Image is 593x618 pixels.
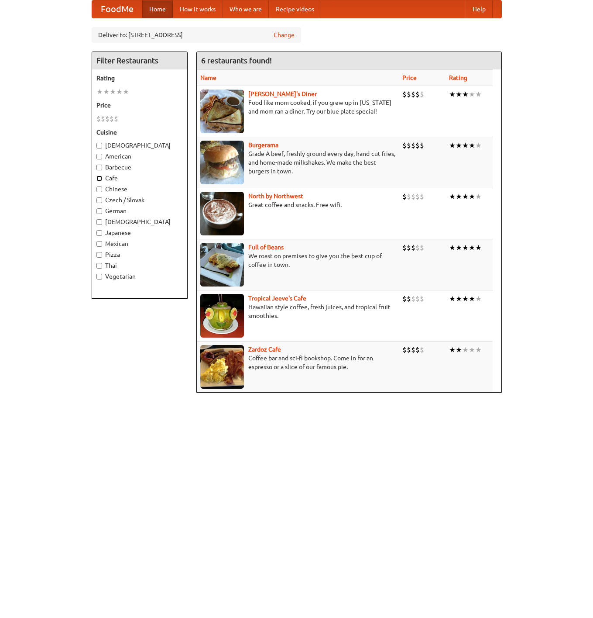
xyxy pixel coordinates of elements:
[407,141,411,150] li: $
[449,141,456,150] li: ★
[462,294,469,304] li: ★
[462,192,469,201] li: ★
[200,192,244,235] img: north.jpg
[462,90,469,99] li: ★
[96,143,102,148] input: [DEMOGRAPHIC_DATA]
[200,252,395,269] p: We roast on premises to give you the best cup of coffee in town.
[96,218,183,226] label: [DEMOGRAPHIC_DATA]
[96,228,183,237] label: Japanese
[96,252,102,258] input: Pizza
[411,141,415,150] li: $
[96,196,183,204] label: Czech / Slovak
[456,243,462,252] li: ★
[200,141,244,184] img: burgerama.jpg
[103,87,110,97] li: ★
[402,90,407,99] li: $
[248,142,278,148] a: Burgerama
[248,193,303,200] a: North by Northwest
[469,243,475,252] li: ★
[415,90,420,99] li: $
[462,345,469,355] li: ★
[142,0,173,18] a: Home
[200,98,395,116] p: Food like mom cooked, if you grew up in [US_STATE] and mom ran a diner. Try our blue plate special!
[475,294,482,304] li: ★
[411,90,415,99] li: $
[248,346,281,353] a: Zardoz Cafe
[200,90,244,133] img: sallys.jpg
[415,192,420,201] li: $
[96,241,102,247] input: Mexican
[248,90,317,97] a: [PERSON_NAME]'s Diner
[449,90,456,99] li: ★
[96,239,183,248] label: Mexican
[96,141,183,150] label: [DEMOGRAPHIC_DATA]
[96,272,183,281] label: Vegetarian
[456,90,462,99] li: ★
[420,192,424,201] li: $
[469,90,475,99] li: ★
[407,90,411,99] li: $
[200,200,395,209] p: Great coffee and snacks. Free wifi.
[248,244,284,251] a: Full of Beans
[173,0,223,18] a: How it works
[407,243,411,252] li: $
[269,0,321,18] a: Recipe videos
[402,294,407,304] li: $
[96,219,102,225] input: [DEMOGRAPHIC_DATA]
[402,141,407,150] li: $
[96,152,183,161] label: American
[96,176,102,181] input: Cafe
[96,197,102,203] input: Czech / Slovak
[449,294,456,304] li: ★
[411,192,415,201] li: $
[407,192,411,201] li: $
[96,101,183,110] h5: Price
[449,345,456,355] li: ★
[411,243,415,252] li: $
[407,294,411,304] li: $
[415,141,420,150] li: $
[92,0,142,18] a: FoodMe
[96,114,101,124] li: $
[456,345,462,355] li: ★
[475,141,482,150] li: ★
[466,0,493,18] a: Help
[469,141,475,150] li: ★
[415,243,420,252] li: $
[96,186,102,192] input: Chinese
[110,114,114,124] li: $
[411,294,415,304] li: $
[456,294,462,304] li: ★
[475,90,482,99] li: ★
[201,56,272,65] ng-pluralize: 6 restaurants found!
[200,294,244,338] img: jeeves.jpg
[96,261,183,270] label: Thai
[96,154,102,159] input: American
[402,345,407,355] li: $
[248,295,306,302] a: Tropical Jeeve's Cafe
[123,87,129,97] li: ★
[475,243,482,252] li: ★
[200,74,216,81] a: Name
[96,250,183,259] label: Pizza
[96,263,102,269] input: Thai
[105,114,110,124] li: $
[96,274,102,280] input: Vegetarian
[402,74,417,81] a: Price
[420,90,424,99] li: $
[114,114,118,124] li: $
[475,192,482,201] li: ★
[420,243,424,252] li: $
[96,185,183,193] label: Chinese
[415,294,420,304] li: $
[116,87,123,97] li: ★
[101,114,105,124] li: $
[449,74,467,81] a: Rating
[200,345,244,389] img: zardoz.jpg
[415,345,420,355] li: $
